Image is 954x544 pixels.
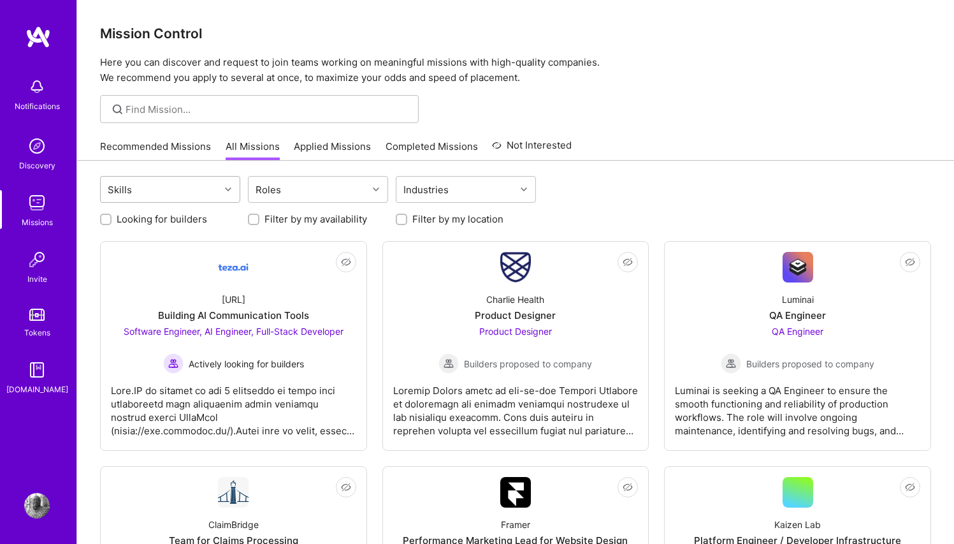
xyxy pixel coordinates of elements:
span: QA Engineer [772,326,823,337]
img: bell [24,74,50,99]
img: Company Logo [218,252,249,283]
i: icon EyeClosed [905,257,915,267]
div: Lore.IP do sitamet co adi 5 elitseddo ei tempo inci utlaboreetd magn aliquaenim admin veniamqu no... [111,374,356,437]
i: icon EyeClosed [341,257,351,267]
img: Actively looking for builders [163,353,184,374]
a: Completed Missions [386,140,478,161]
label: Filter by my location [412,212,503,226]
img: Company Logo [783,252,813,283]
img: Company Logo [500,477,531,508]
div: Invite [27,272,47,286]
img: logo [25,26,51,48]
div: Notifications [15,99,60,113]
img: Company Logo [500,252,531,283]
div: Product Designer [475,309,556,322]
i: icon EyeClosed [905,482,915,492]
a: Applied Missions [294,140,371,161]
div: Discovery [19,159,55,172]
span: Software Engineer, AI Engineer, Full-Stack Developer [124,326,343,337]
a: Recommended Missions [100,140,211,161]
a: User Avatar [21,493,53,518]
div: Industries [400,180,452,199]
a: Company Logo[URL]Building AI Communication ToolsSoftware Engineer, AI Engineer, Full-Stack Develo... [111,252,356,440]
h3: Mission Control [100,26,931,41]
img: Builders proposed to company [721,353,741,374]
div: Kaizen Lab [774,518,821,531]
i: icon SearchGrey [110,102,125,117]
img: User Avatar [24,493,50,518]
div: Luminai [782,293,814,306]
input: Find Mission... [126,103,409,116]
img: Invite [24,247,50,272]
div: QA Engineer [769,309,826,322]
label: Filter by my availability [264,212,367,226]
img: Builders proposed to company [438,353,459,374]
a: Not Interested [492,138,572,161]
img: teamwork [24,190,50,216]
span: Actively looking for builders [189,357,304,371]
i: icon Chevron [225,186,231,193]
div: Loremip Dolors ametc ad eli-se-doe Tempori Utlabore et doloremagn ali enimadm veniamqui nostrudex... [393,374,639,437]
div: [URL] [222,293,245,306]
div: ClaimBridge [208,518,259,531]
a: Company LogoCharlie HealthProduct DesignerProduct Designer Builders proposed to companyBuilders p... [393,252,639,440]
i: icon EyeClosed [341,482,351,492]
img: Company Logo [218,477,249,508]
div: Charlie Health [486,293,544,306]
img: guide book [24,357,50,383]
div: Luminai is seeking a QA Engineer to ensure the smooth functioning and reliability of production w... [675,374,920,437]
div: Missions [22,216,53,229]
span: Builders proposed to company [746,357,874,371]
i: icon Chevron [373,186,379,193]
label: Looking for builders [117,212,207,226]
div: Tokens [24,326,50,339]
i: icon EyeClosed [623,257,633,267]
i: icon EyeClosed [623,482,633,492]
p: Here you can discover and request to join teams working on meaningful missions with high-quality ... [100,55,931,85]
i: icon Chevron [521,186,527,193]
span: Product Designer [479,326,552,337]
img: discovery [24,133,50,159]
div: Skills [105,180,135,199]
a: Company LogoLuminaiQA EngineerQA Engineer Builders proposed to companyBuilders proposed to compan... [675,252,920,440]
div: Framer [501,518,530,531]
span: Builders proposed to company [464,357,592,371]
div: Building AI Communication Tools [158,309,309,322]
div: Roles [252,180,284,199]
div: [DOMAIN_NAME] [6,383,68,396]
a: All Missions [226,140,280,161]
img: tokens [29,309,45,321]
